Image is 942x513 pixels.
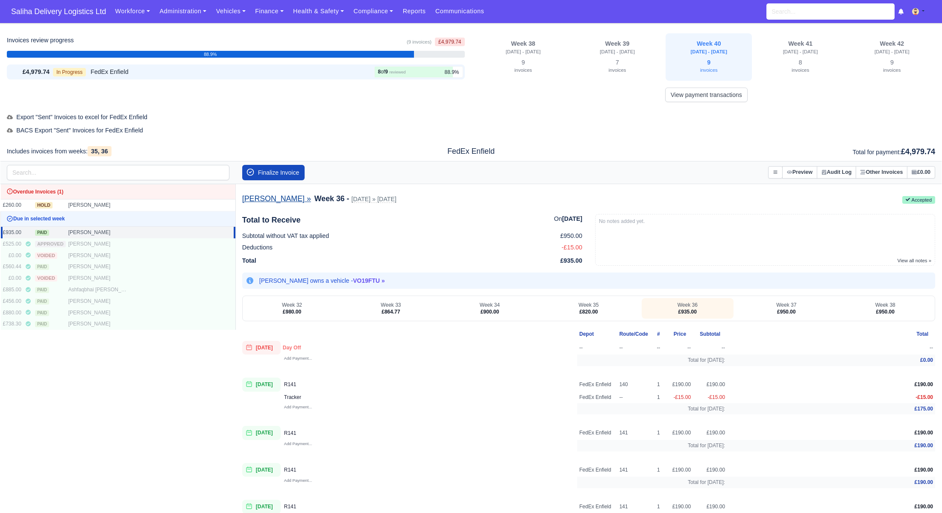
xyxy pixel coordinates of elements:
[554,214,582,226] div: On
[68,320,128,328] div: [PERSON_NAME]
[35,202,53,208] span: hold
[242,341,281,355] span: [DATE]
[562,243,582,252] span: -£15.00
[110,3,155,20] a: Workforce
[284,466,300,473] div: R141
[560,256,582,266] span: £935.00
[35,252,57,259] span: voided
[35,275,57,281] span: voided
[777,309,795,315] span: £950.00
[899,472,942,513] div: Chat Widget
[284,441,312,446] small: Add Payment...
[352,196,396,203] small: [DATE] » [DATE]
[284,430,300,437] div: R141
[727,328,935,340] th: Total
[35,299,49,305] span: paid
[667,426,693,440] td: £190.00
[283,309,301,315] span: £980.00
[915,443,933,449] span: £190.00
[650,392,667,403] td: 1
[678,309,697,315] span: £935.00
[284,381,300,388] div: R141
[398,3,430,20] a: Reports
[688,406,725,412] span: Total for [DATE]:
[693,463,727,477] td: £190.00
[688,479,725,485] span: Total for [DATE]:
[242,194,311,204] a: [PERSON_NAME] »
[688,443,725,449] span: Total for [DATE]:
[283,345,301,351] strong: Day Off
[667,328,693,340] th: Price
[667,341,693,355] td: --
[7,37,74,44] h6: Invoices review progress
[284,404,312,410] a: Add Payment...
[727,341,935,355] td: --
[915,381,933,387] span: £190.00
[35,264,49,270] span: paid
[242,214,301,226] div: Total to Receive
[650,328,667,340] th: #
[431,3,489,20] a: Communications
[88,146,112,156] span: 35, 36
[854,40,930,48] div: Week 42
[650,463,667,477] td: 1
[1,273,23,284] td: £0.00
[608,67,626,73] small: invoices
[353,277,385,284] a: VO19FTU »
[560,231,582,241] span: £950.00
[68,229,128,236] div: [PERSON_NAME]
[901,147,935,156] span: £4,979.74
[667,378,693,392] td: £190.00
[7,114,147,120] span: Export "Sent" Invoices to excel for FedEx Enfield
[915,430,933,436] span: £190.00
[68,240,128,248] div: [PERSON_NAME]
[68,286,128,293] div: Ashfaqbhai [PERSON_NAME]
[577,328,617,340] th: Depot
[916,394,933,400] span: -£15.00
[68,263,128,270] div: [PERSON_NAME]
[481,309,499,315] span: £900.00
[284,478,312,483] small: Add Payment...
[211,3,250,20] a: Vehicles
[53,68,86,76] span: In Progress
[381,309,400,315] span: £864.77
[68,275,128,282] div: [PERSON_NAME]
[348,302,433,308] div: Week 33
[35,321,49,327] span: paid
[599,218,931,225] div: No notes added yet.
[650,426,667,440] td: 1
[883,67,901,73] small: invoices
[1,318,23,330] td: £738.30
[617,463,650,477] td: 141
[650,378,667,392] td: 1
[783,49,818,54] small: [DATE] - [DATE]
[385,69,388,75] strong: 9
[693,392,727,403] td: -£15.00
[617,392,650,403] td: --
[600,49,635,54] small: [DATE] - [DATE]
[349,3,398,20] a: Compliance
[577,341,617,355] td: --
[35,230,49,236] span: paid
[68,252,128,259] div: [PERSON_NAME]
[688,357,725,363] span: Total for [DATE]:
[782,166,817,179] button: Preview
[242,165,305,180] button: Finalize Invoice
[1,261,23,273] td: £560.44
[250,3,288,20] a: Finance
[693,378,727,392] td: £190.00
[667,392,693,403] td: -£15.00
[514,67,532,73] small: invoices
[650,341,667,355] td: --
[68,309,128,317] div: [PERSON_NAME]
[856,166,907,179] button: Other Invoices
[562,215,582,222] strong: [DATE]
[617,378,650,392] td: 140
[7,165,229,180] input: Search...
[35,241,66,247] span: approved
[617,426,650,440] td: 141
[284,440,312,446] a: Add Payment...
[617,341,650,355] td: --
[284,356,312,361] small: Add Payment...
[693,328,727,340] th: Subtotal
